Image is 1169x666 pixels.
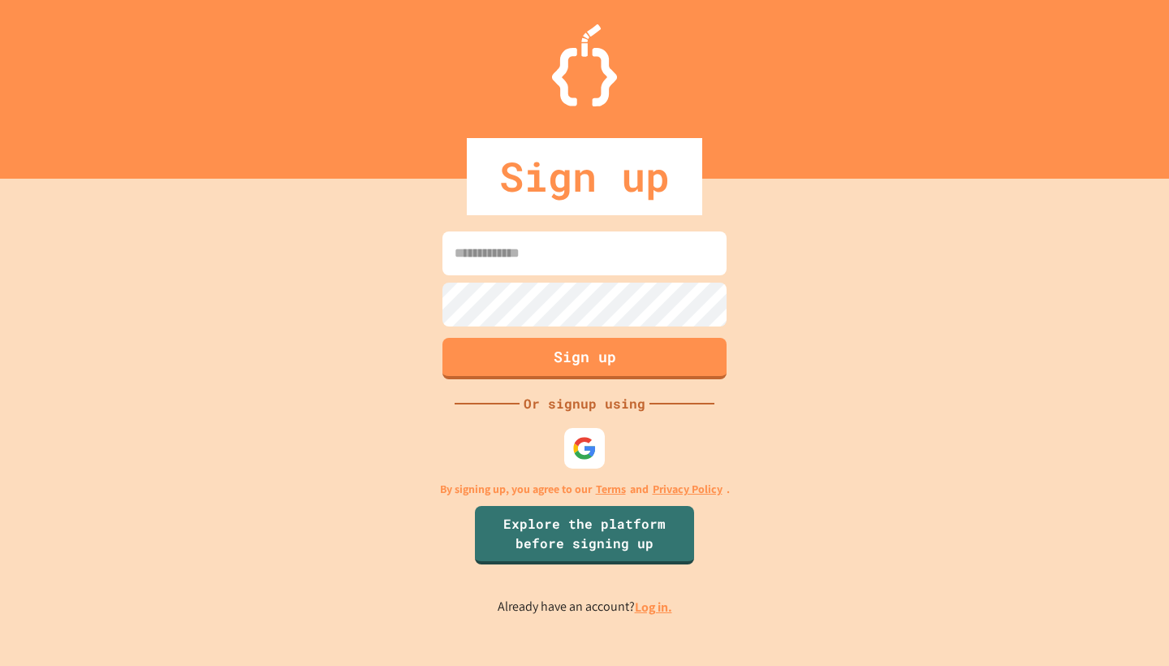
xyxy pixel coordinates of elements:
[442,338,727,379] button: Sign up
[475,506,694,564] a: Explore the platform before signing up
[572,436,597,461] img: google-icon.svg
[653,481,723,498] a: Privacy Policy
[635,599,672,616] a: Log in.
[520,394,649,413] div: Or signup using
[596,481,626,498] a: Terms
[1034,530,1153,599] iframe: chat widget
[552,24,617,106] img: Logo.svg
[467,138,702,215] div: Sign up
[440,481,730,498] p: By signing up, you agree to our and .
[498,597,672,617] p: Already have an account?
[1101,601,1153,650] iframe: chat widget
